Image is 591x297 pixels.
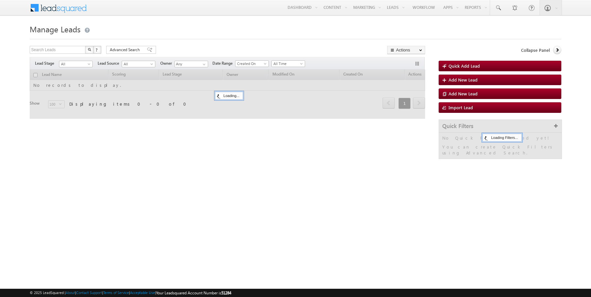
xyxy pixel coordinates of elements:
span: All [122,61,153,67]
a: Contact Support [76,290,102,295]
button: Actions [387,46,425,54]
span: Lead Stage [35,60,59,66]
span: All [59,61,91,67]
span: Import Lead [449,105,473,110]
span: Owner [160,60,174,66]
span: Manage Leads [30,24,80,34]
span: 51284 [221,290,231,295]
a: All [59,61,93,67]
span: Collapse Panel [521,47,550,53]
span: Created On [235,61,267,67]
span: Add New Lead [449,91,478,96]
span: Add New Lead [449,77,478,82]
a: All [122,61,155,67]
span: Your Leadsquared Account Number is [156,290,231,295]
span: Lead Source [98,60,122,66]
a: Show All Items [199,61,207,68]
a: About [66,290,75,295]
a: Terms of Service [103,290,129,295]
div: Loading... [215,92,243,100]
a: All Time [271,60,305,67]
span: ? [96,47,99,52]
a: Acceptable Use [130,290,155,295]
span: Date Range [212,60,235,66]
span: Quick Add Lead [449,63,480,69]
span: All Time [272,61,303,67]
span: © 2025 LeadSquared | | | | | [30,290,231,296]
div: Loading Filters... [482,134,521,142]
img: Search [88,48,91,51]
a: Created On [235,60,269,67]
input: Type to Search [174,61,208,67]
span: Advanced Search [110,47,142,53]
button: ? [93,46,101,54]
